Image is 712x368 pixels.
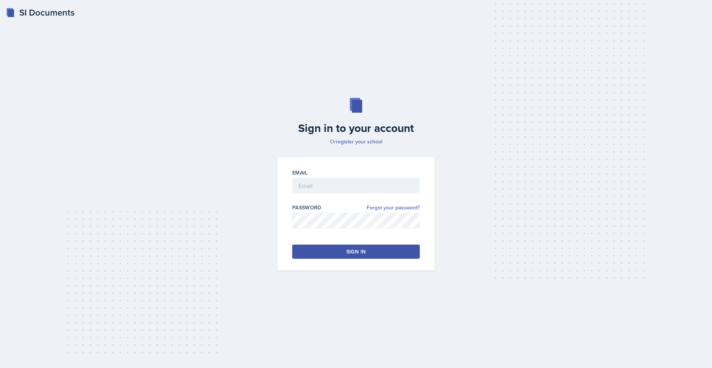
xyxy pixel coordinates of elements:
[6,6,75,19] a: SI Documents
[292,169,308,176] label: Email
[292,245,420,259] button: Sign in
[367,204,420,212] a: Forgot your password?
[292,204,322,211] label: Password
[336,138,382,145] a: register your school
[273,122,439,135] h2: Sign in to your account
[273,138,439,145] p: Or
[346,248,366,255] div: Sign in
[292,178,420,193] input: Email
